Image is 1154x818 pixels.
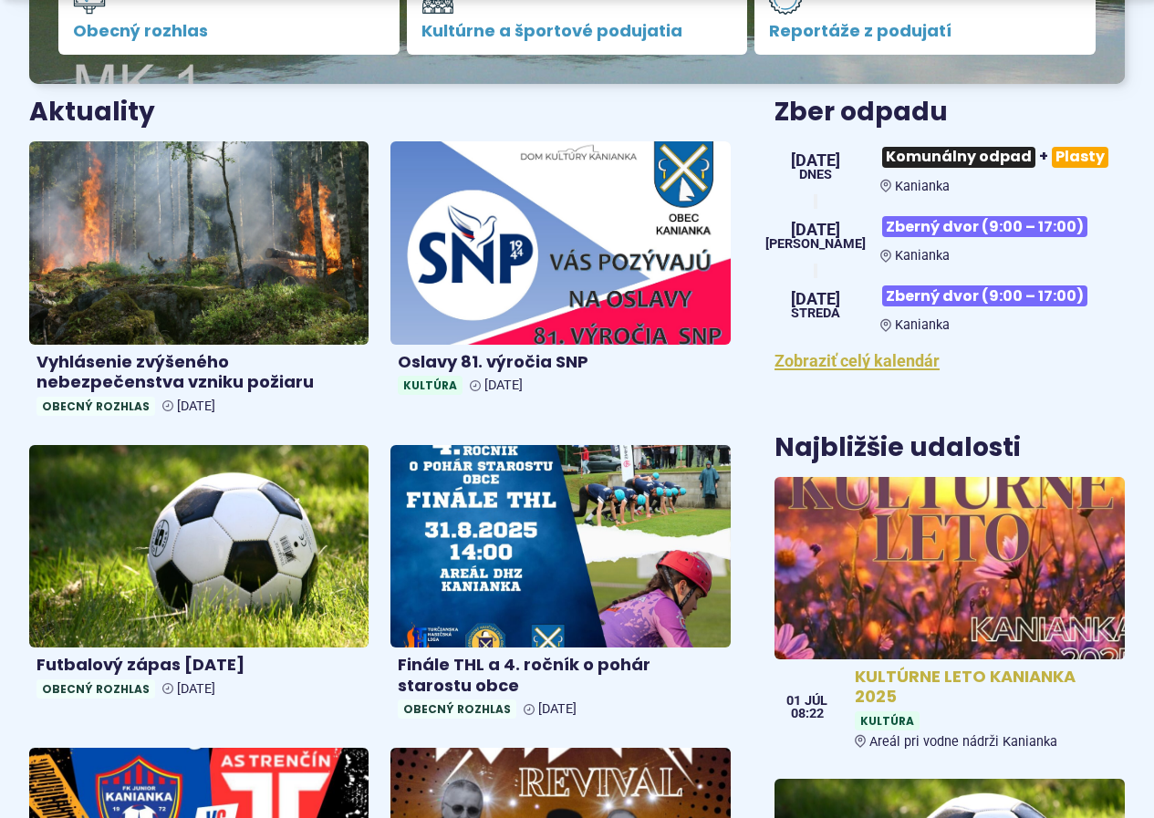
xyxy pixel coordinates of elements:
[895,179,950,194] span: Kanianka
[390,141,730,402] a: Oslavy 81. výročia SNP Kultúra [DATE]
[775,98,1125,127] h3: Zber odpadu
[791,169,840,181] span: Dnes
[177,399,215,414] span: [DATE]
[880,140,1125,175] h3: +
[398,655,723,696] h4: Finále THL a 4. ročník o pohár starostu obce
[775,477,1125,757] a: KULTÚRNE LETO KANIANKA 2025 KultúraAreál pri vodne nádrži Kanianka 01 júl 08:22
[177,681,215,697] span: [DATE]
[791,307,840,320] span: streda
[484,378,523,393] span: [DATE]
[398,699,516,719] span: Obecný rozhlas
[791,152,840,169] span: [DATE]
[73,22,385,40] span: Obecný rozhlas
[882,147,1035,168] span: Komunálny odpad
[29,141,369,423] a: Vyhlásenie zvýšeného nebezpečenstva vzniku požiaru Obecný rozhlas [DATE]
[855,667,1118,708] h4: KULTÚRNE LETO KANIANKA 2025
[398,376,463,395] span: Kultúra
[882,285,1087,306] span: Zberný dvor (9:00 – 17:00)
[882,216,1087,237] span: Zberný dvor (9:00 – 17:00)
[775,351,940,370] a: Zobraziť celý kalendár
[805,695,827,708] span: júl
[29,445,369,706] a: Futbalový zápas [DATE] Obecný rozhlas [DATE]
[765,238,866,251] span: [PERSON_NAME]
[769,22,1081,40] span: Reportáže z podujatí
[398,352,723,373] h4: Oslavy 81. výročia SNP
[791,291,840,307] span: [DATE]
[765,222,866,238] span: [DATE]
[895,248,950,264] span: Kanianka
[36,352,361,393] h4: Vyhlásenie zvýšeného nebezpečenstva vzniku požiaru
[786,708,827,720] span: 08:22
[36,397,155,416] span: Obecný rozhlas
[775,140,1125,194] a: Komunálny odpad+Plasty Kanianka [DATE] Dnes
[855,711,920,730] span: Kultúra
[775,278,1125,333] a: Zberný dvor (9:00 – 17:00) Kanianka [DATE] streda
[538,701,577,717] span: [DATE]
[1052,147,1108,168] span: Plasty
[421,22,733,40] span: Kultúrne a športové podujatia
[869,734,1057,750] span: Areál pri vodne nádrži Kanianka
[895,317,950,333] span: Kanianka
[36,655,361,676] h4: Futbalový zápas [DATE]
[775,209,1125,264] a: Zberný dvor (9:00 – 17:00) Kanianka [DATE] [PERSON_NAME]
[390,445,730,727] a: Finále THL a 4. ročník o pohár starostu obce Obecný rozhlas [DATE]
[36,679,155,699] span: Obecný rozhlas
[29,98,155,127] h3: Aktuality
[786,695,801,708] span: 01
[775,434,1021,462] h3: Najbližšie udalosti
